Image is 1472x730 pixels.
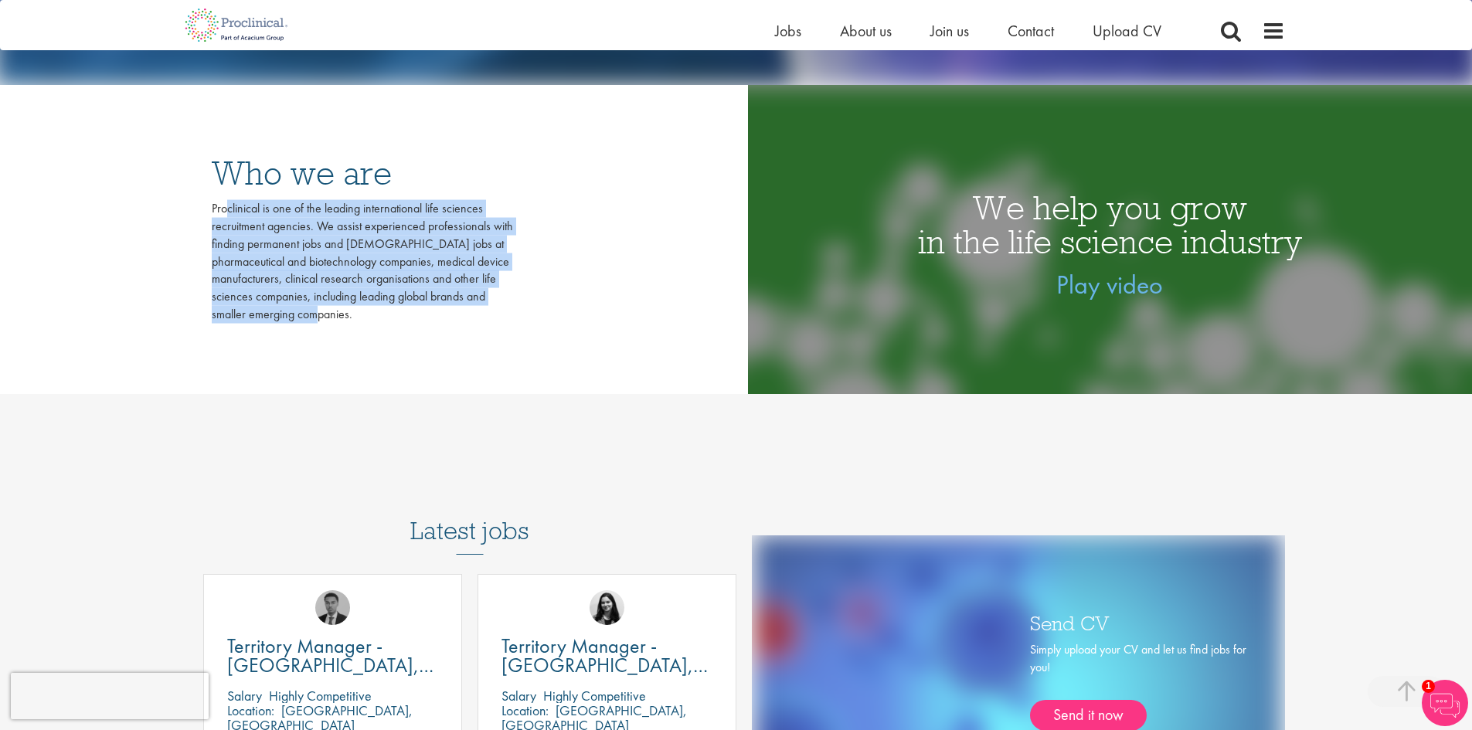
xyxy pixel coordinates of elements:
iframe: reCAPTCHA [11,673,209,719]
p: Highly Competitive [269,687,372,705]
span: Location: [501,701,549,719]
a: Contact [1008,21,1054,41]
a: Territory Manager - [GEOGRAPHIC_DATA], [GEOGRAPHIC_DATA] [227,637,438,675]
h3: Who we are [212,156,513,190]
a: Play video [1056,268,1163,301]
h3: Latest jobs [410,479,529,555]
span: Salary [227,687,262,705]
img: Carl Gbolade [315,590,350,625]
div: Proclinical is one of the leading international life sciences recruitment agencies. We assist exp... [212,200,513,324]
span: Location: [227,701,274,719]
span: Salary [501,687,536,705]
a: Jobs [775,21,801,41]
span: 1 [1422,680,1435,693]
a: Upload CV [1093,21,1161,41]
img: Indre Stankeviciute [590,590,624,625]
a: Territory Manager - [GEOGRAPHIC_DATA], [GEOGRAPHIC_DATA], [GEOGRAPHIC_DATA], [GEOGRAPHIC_DATA] [501,637,712,675]
img: Chatbot [1422,680,1468,726]
p: Highly Competitive [543,687,646,705]
h3: Send CV [1030,613,1246,633]
a: Join us [930,21,969,41]
a: About us [840,21,892,41]
span: Territory Manager - [GEOGRAPHIC_DATA], [GEOGRAPHIC_DATA] [227,633,433,698]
